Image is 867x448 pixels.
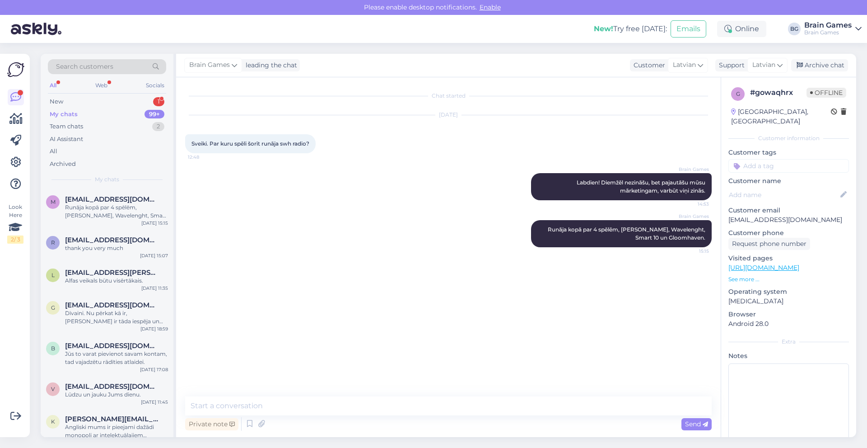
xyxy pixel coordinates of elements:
[50,135,83,144] div: AI Assistant
[95,175,119,184] span: My chats
[788,23,801,35] div: BG
[7,61,24,78] img: Askly Logo
[731,107,831,126] div: [GEOGRAPHIC_DATA], [GEOGRAPHIC_DATA]
[717,21,766,37] div: Online
[65,350,168,366] div: Jūs to varat pievienot savam kontam, tad vajadzētu rādīties atlaidei.
[728,228,849,238] p: Customer phone
[141,285,168,292] div: [DATE] 11:35
[141,220,168,226] div: [DATE] 15:15
[671,20,706,38] button: Emails
[65,195,159,203] span: maris@pistoffi.lv
[51,239,55,246] span: r
[50,160,76,169] div: Archived
[185,92,712,100] div: Chat started
[93,80,109,91] div: Web
[728,319,849,329] p: Android 28.0
[50,97,63,106] div: New
[736,90,740,97] span: g
[728,176,849,186] p: Customer name
[728,159,849,173] input: Add a tag
[140,252,168,259] div: [DATE] 15:07
[65,391,168,399] div: Lūdzu un jauku Jums dienu.
[630,61,665,70] div: Customer
[51,198,56,205] span: m
[140,325,168,332] div: [DATE] 18:59
[50,147,57,156] div: All
[189,60,230,70] span: Brain Games
[728,134,849,142] div: Customer information
[191,140,309,147] span: Sveiki. Par kuru spēli šorīt runāja swh radio?
[675,248,709,255] span: 15:15
[65,269,159,277] span: lienite.stankus@inbox.lv
[728,310,849,319] p: Browser
[152,122,164,131] div: 2
[65,236,159,244] span: razvangruia93@yahoo.com
[804,29,852,36] div: Brain Games
[594,24,613,33] b: New!
[728,238,810,250] div: Request phone number
[577,179,707,194] span: Labdien! Diemžēl nezināšu, bet pajautāšu mūsu mārketingam, varbūt viņi zinās.
[50,110,78,119] div: My chats
[806,88,846,98] span: Offline
[728,287,849,297] p: Operating system
[65,277,168,285] div: Alfas veikals būtu visērtākais.
[477,3,503,11] span: Enable
[51,345,55,352] span: b
[728,297,849,306] p: [MEDICAL_DATA]
[51,386,55,392] span: v
[65,342,159,350] span: blind.leaf.3@gmail.com
[51,418,55,425] span: k
[50,122,83,131] div: Team chats
[65,244,168,252] div: thank you very much
[728,338,849,346] div: Extra
[548,226,707,241] span: Runāja kopā par 4 spēlēm, [PERSON_NAME], Wavelenght, Smart 10 un Gloomhaven.
[728,264,799,272] a: [URL][DOMAIN_NAME]
[728,215,849,225] p: [EMAIL_ADDRESS][DOMAIN_NAME]
[750,87,806,98] div: # gowaqhrx
[685,420,708,428] span: Send
[673,60,696,70] span: Latvian
[804,22,852,29] div: Brain Games
[51,272,55,278] span: l
[729,190,839,200] input: Add name
[65,415,159,423] span: kristine.kelle@ingain.com
[728,351,849,361] p: Notes
[65,309,168,325] div: Dīvaini. Nu pērkat kā ir, [PERSON_NAME] ir tāda iespēja un tad atgriezīsim starpību, tā būs ātrāk.
[141,399,168,406] div: [DATE] 11:45
[7,203,23,244] div: Look Here
[728,148,849,157] p: Customer tags
[65,301,159,309] span: grizlitis@gmail.com
[804,22,862,36] a: Brain GamesBrain Games
[144,80,166,91] div: Socials
[791,59,848,71] div: Archive chat
[48,80,58,91] div: All
[188,154,222,160] span: 12:48
[242,61,297,70] div: leading the chat
[715,61,745,70] div: Support
[65,423,168,439] div: Angliski mums ir pieejami dažādi monopoli ar intelektuālajiem īpašumiem. Piemēram, Queen, [PERSON...
[56,62,113,71] span: Search customers
[675,213,709,220] span: Brain Games
[65,203,168,220] div: Runāja kopā par 4 spēlēm, [PERSON_NAME], Wavelenght, Smart 10 un Gloomhaven.
[185,418,238,430] div: Private note
[675,201,709,207] span: 14:53
[594,24,667,34] div: Try free [DATE]:
[675,166,709,173] span: Brain Games
[728,254,849,263] p: Visited pages
[140,366,168,373] div: [DATE] 17:08
[728,275,849,283] p: See more ...
[728,206,849,215] p: Customer email
[144,110,164,119] div: 99+
[7,236,23,244] div: 2 / 3
[752,60,775,70] span: Latvian
[65,382,159,391] span: varna.elina@inbox.lv
[185,111,712,119] div: [DATE]
[153,97,164,106] div: 1
[51,304,55,311] span: g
